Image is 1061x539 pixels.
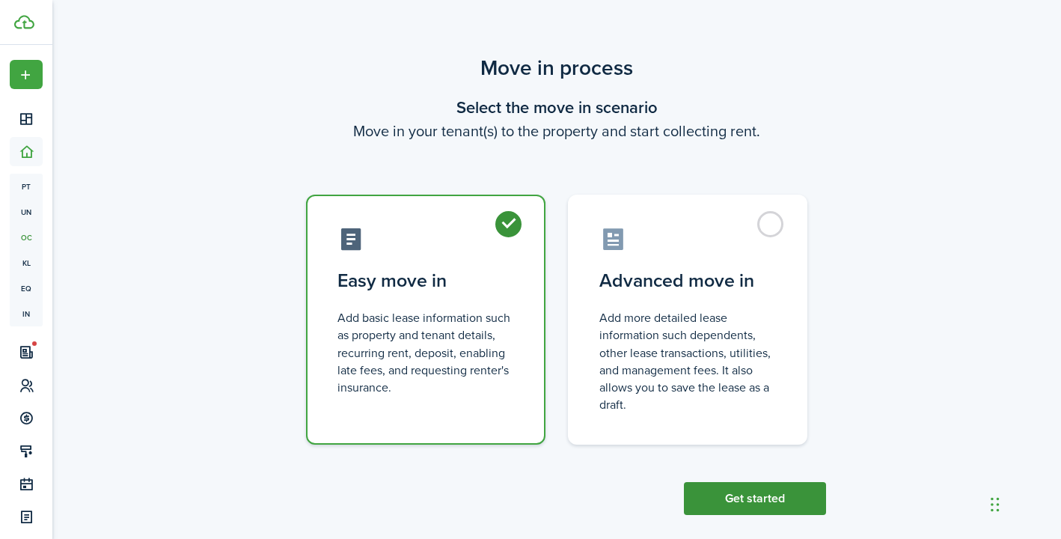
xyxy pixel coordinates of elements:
img: TenantCloud [14,15,34,29]
button: Open menu [10,60,43,89]
iframe: Chat Widget [804,377,1061,539]
a: in [10,301,43,326]
control-radio-card-title: Advanced move in [599,267,776,294]
div: Drag [991,482,1000,527]
control-radio-card-title: Easy move in [337,267,514,294]
wizard-step-header-description: Move in your tenant(s) to the property and start collecting rent. [287,120,826,142]
a: un [10,199,43,225]
scenario-title: Move in process [287,52,826,84]
wizard-step-header-title: Select the move in scenario [287,95,826,120]
control-radio-card-description: Add basic lease information such as property and tenant details, recurring rent, deposit, enablin... [337,309,514,396]
control-radio-card-description: Add more detailed lease information such dependents, other lease transactions, utilities, and man... [599,309,776,413]
a: pt [10,174,43,199]
a: kl [10,250,43,275]
button: Get started [684,482,826,515]
a: eq [10,275,43,301]
a: oc [10,225,43,250]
